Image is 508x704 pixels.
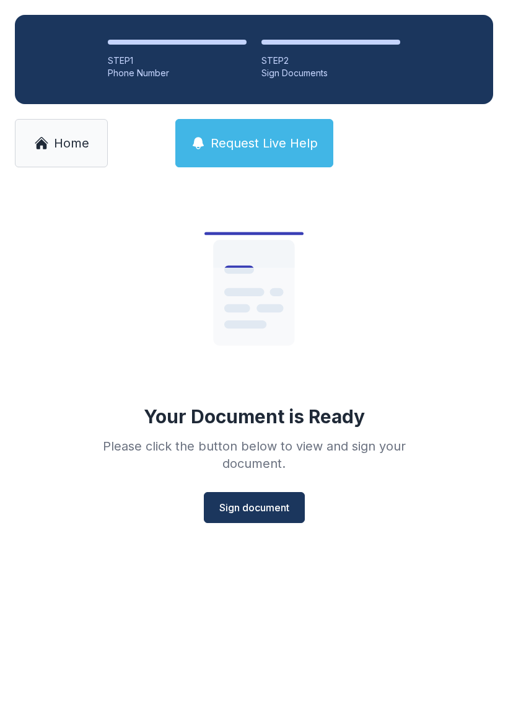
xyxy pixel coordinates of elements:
span: Home [54,134,89,152]
span: Request Live Help [211,134,318,152]
div: Phone Number [108,67,247,79]
div: Your Document is Ready [144,405,365,428]
div: STEP 2 [261,55,400,67]
div: STEP 1 [108,55,247,67]
div: Sign Documents [261,67,400,79]
div: Please click the button below to view and sign your document. [76,438,432,472]
span: Sign document [219,500,289,515]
